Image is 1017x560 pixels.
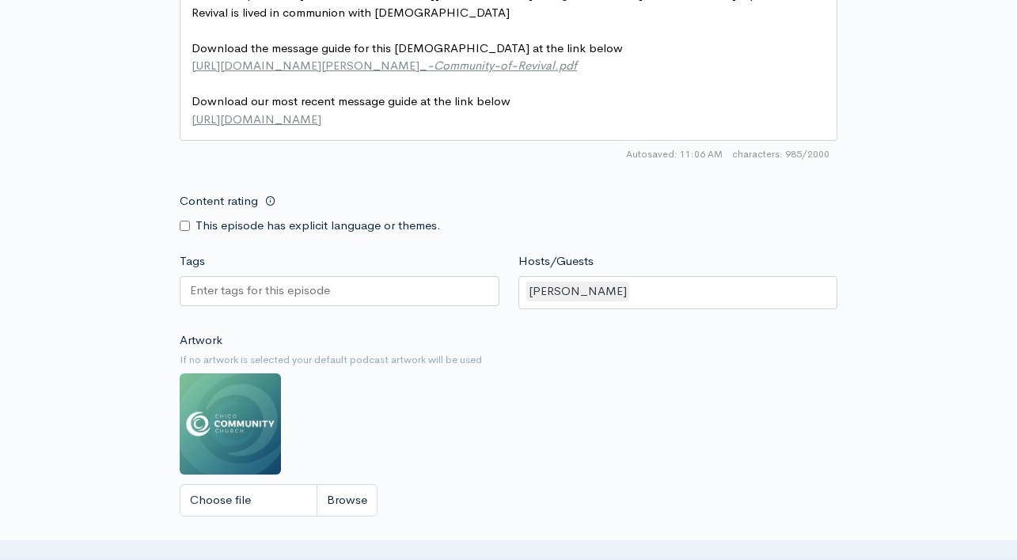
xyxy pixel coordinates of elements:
[192,58,419,73] span: [URL][DOMAIN_NAME][PERSON_NAME]
[192,40,623,55] span: Download the message guide for this [DEMOGRAPHIC_DATA] at the link below
[626,147,723,161] span: Autosaved: 11:06 AM
[192,93,510,108] span: Download our most recent message guide at the link below
[427,58,577,73] span: -Community-of-Revival.pdf
[190,282,332,300] input: Enter tags for this episode
[180,185,258,218] label: Content rating
[526,282,629,301] div: [PERSON_NAME]
[518,252,594,271] label: Hosts/Guests
[195,217,441,235] label: This episode has explicit language or themes.
[192,5,510,20] span: Revival is lived in communion with [DEMOGRAPHIC_DATA]
[180,331,222,350] label: Artwork
[419,58,427,73] span: _
[180,252,205,271] label: Tags
[192,112,321,127] span: [URL][DOMAIN_NAME]
[732,147,829,161] span: 985/2000
[180,352,837,368] small: If no artwork is selected your default podcast artwork will be used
